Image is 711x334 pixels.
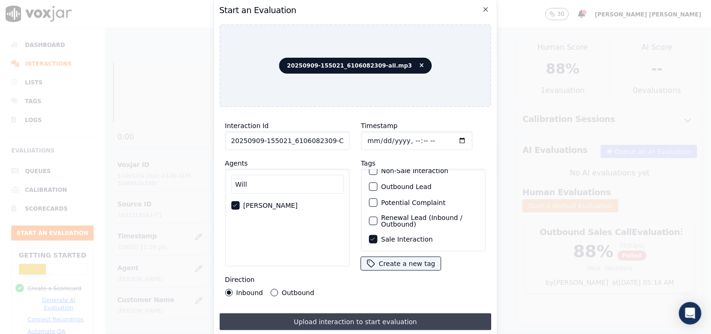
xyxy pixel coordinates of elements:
[231,175,344,194] input: Search Agents...
[381,236,433,243] label: Sale Interaction
[219,313,492,330] button: Upload interaction to start evaluation
[225,122,269,129] label: Interaction Id
[225,159,248,167] label: Agents
[679,302,702,325] div: Open Intercom Messenger
[219,4,492,17] h2: Start an Evaluation
[243,202,298,209] label: [PERSON_NAME]
[381,199,445,206] label: Potential Complaint
[361,122,397,129] label: Timestamp
[225,131,350,150] input: reference id, file name, etc
[225,276,254,283] label: Direction
[361,257,441,270] button: Create a new tag
[361,159,375,167] label: Tags
[381,167,448,174] label: Non-Sale Interaction
[236,289,263,296] label: Inbound
[282,289,314,296] label: Outbound
[279,58,432,74] span: 20250909-155021_6106082309-all.mp3
[381,214,478,228] label: Renewal Lead (Inbound / Outbound)
[381,183,432,190] label: Outbound Lead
